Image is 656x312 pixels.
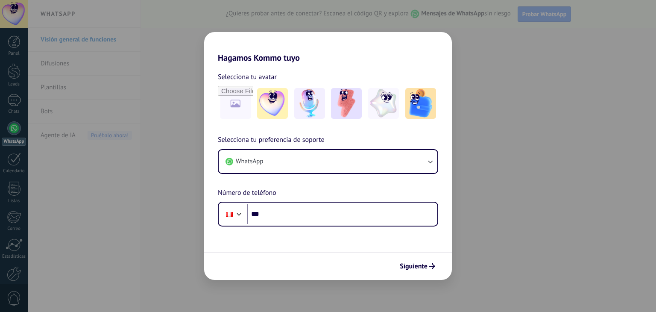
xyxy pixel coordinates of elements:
[405,88,436,119] img: -5.jpeg
[204,32,452,63] h2: Hagamos Kommo tuyo
[236,157,263,166] span: WhatsApp
[396,259,439,274] button: Siguiente
[400,263,428,269] span: Siguiente
[218,71,277,82] span: Selecciona tu avatar
[294,88,325,119] img: -2.jpeg
[221,205,237,223] div: Peru: + 51
[257,88,288,119] img: -1.jpeg
[368,88,399,119] img: -4.jpeg
[331,88,362,119] img: -3.jpeg
[218,188,276,199] span: Número de teléfono
[219,150,437,173] button: WhatsApp
[218,135,325,146] span: Selecciona tu preferencia de soporte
